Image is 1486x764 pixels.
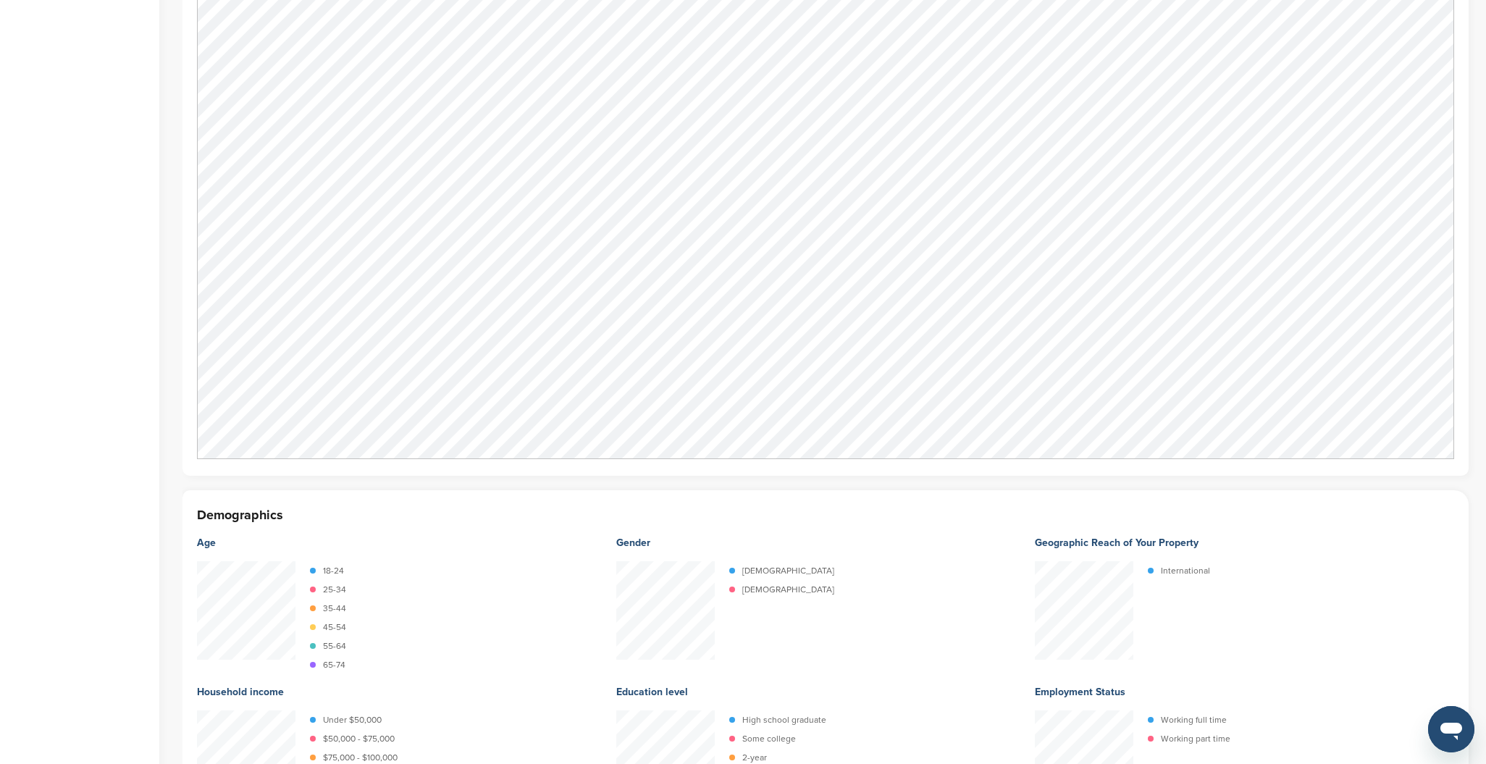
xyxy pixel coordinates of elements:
p: [DEMOGRAPHIC_DATA] [742,585,834,594]
p: International [1161,566,1210,575]
div: Geographic Reach of Your Property [1035,525,1454,561]
p: Working part time [1161,734,1230,743]
iframe: Button to launch messaging window [1428,706,1474,752]
h3: Demographics [197,505,1454,525]
p: 2-year [742,753,767,762]
p: $50,000 - $75,000 [323,734,395,743]
p: High school graduate [742,715,826,724]
p: Working full time [1161,715,1227,724]
p: Under $50,000 [323,715,382,724]
div: Age [197,525,616,561]
p: 35-44 [323,604,346,613]
p: 18-24 [323,566,344,575]
p: Some college [742,734,796,743]
p: 45-54 [323,623,346,631]
div: Gender [616,525,1036,561]
p: [DEMOGRAPHIC_DATA] [742,566,834,575]
div: Education level [616,674,1036,710]
div: Employment Status [1035,674,1454,710]
div: Household income [197,674,616,710]
p: 55-64 [323,642,346,650]
p: 25-34 [323,585,346,594]
p: 65-74 [323,660,345,669]
p: $75,000 - $100,000 [323,753,398,762]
